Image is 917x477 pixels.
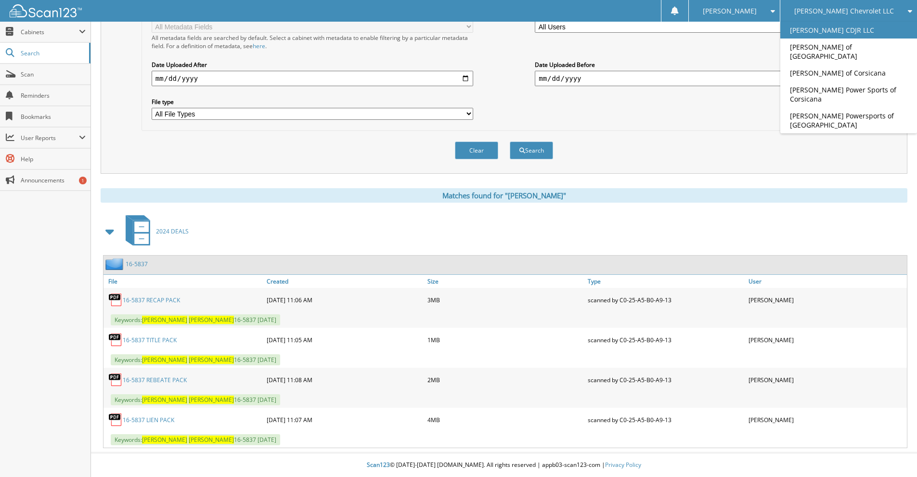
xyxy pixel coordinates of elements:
[780,64,917,81] a: [PERSON_NAME] of Corsicana
[780,22,917,39] a: [PERSON_NAME] CDJR LLC
[123,296,180,304] a: 16-5837 RECAP PACK
[111,354,280,365] span: Keywords: 16-5837 [DATE]
[21,134,79,142] span: User Reports
[21,91,86,100] span: Reminders
[79,177,87,184] div: 1
[101,188,907,203] div: Matches found for "[PERSON_NAME]"
[21,155,86,163] span: Help
[126,260,148,268] a: 16-5837
[535,71,856,86] input: end
[264,410,425,429] div: [DATE] 11:07 AM
[189,396,234,404] span: [PERSON_NAME]
[455,142,498,159] button: Clear
[264,275,425,288] a: Created
[746,275,907,288] a: User
[425,410,586,429] div: 4MB
[264,370,425,389] div: [DATE] 11:08 AM
[585,275,746,288] a: Type
[108,293,123,307] img: PDF.png
[142,396,187,404] span: [PERSON_NAME]
[152,61,473,69] label: Date Uploaded After
[108,373,123,387] img: PDF.png
[152,34,473,50] div: All metadata fields are searched by default. Select a cabinet with metadata to enable filtering b...
[425,290,586,309] div: 3MB
[189,436,234,444] span: [PERSON_NAME]
[189,356,234,364] span: [PERSON_NAME]
[21,70,86,78] span: Scan
[585,410,746,429] div: scanned by C0-25-A5-B0-A9-13
[510,142,553,159] button: Search
[585,370,746,389] div: scanned by C0-25-A5-B0-A9-13
[585,330,746,349] div: scanned by C0-25-A5-B0-A9-13
[780,107,917,133] a: [PERSON_NAME] Powersports of [GEOGRAPHIC_DATA]
[156,227,189,235] span: 2024 DEALS
[425,370,586,389] div: 2MB
[123,336,177,344] a: 16-5837 TITLE PACK
[111,314,280,325] span: Keywords: 16-5837 [DATE]
[780,81,917,107] a: [PERSON_NAME] Power Sports of Corsicana
[253,42,265,50] a: here
[21,49,84,57] span: Search
[746,370,907,389] div: [PERSON_NAME]
[142,356,187,364] span: [PERSON_NAME]
[780,39,917,64] a: [PERSON_NAME] of [GEOGRAPHIC_DATA]
[152,71,473,86] input: start
[425,330,586,349] div: 1MB
[105,258,126,270] img: folder2.png
[103,275,264,288] a: File
[425,275,586,288] a: Size
[120,212,189,250] a: 2024 DEALS
[264,290,425,309] div: [DATE] 11:06 AM
[746,410,907,429] div: [PERSON_NAME]
[535,61,856,69] label: Date Uploaded Before
[746,290,907,309] div: [PERSON_NAME]
[367,461,390,469] span: Scan123
[142,436,187,444] span: [PERSON_NAME]
[189,316,234,324] span: [PERSON_NAME]
[21,28,79,36] span: Cabinets
[264,330,425,349] div: [DATE] 11:05 AM
[605,461,641,469] a: Privacy Policy
[794,8,894,14] span: [PERSON_NAME] Chevrolet LLC
[91,453,917,477] div: © [DATE]-[DATE] [DOMAIN_NAME]. All rights reserved | appb03-scan123-com |
[123,416,174,424] a: 16-5837 LIEN PACK
[21,113,86,121] span: Bookmarks
[142,316,187,324] span: [PERSON_NAME]
[108,333,123,347] img: PDF.png
[111,434,280,445] span: Keywords: 16-5837 [DATE]
[746,330,907,349] div: [PERSON_NAME]
[585,290,746,309] div: scanned by C0-25-A5-B0-A9-13
[123,376,187,384] a: 16-5837 REBEATE PACK
[703,8,757,14] span: [PERSON_NAME]
[108,413,123,427] img: PDF.png
[111,394,280,405] span: Keywords: 16-5837 [DATE]
[21,176,86,184] span: Announcements
[152,98,473,106] label: File type
[10,4,82,17] img: scan123-logo-white.svg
